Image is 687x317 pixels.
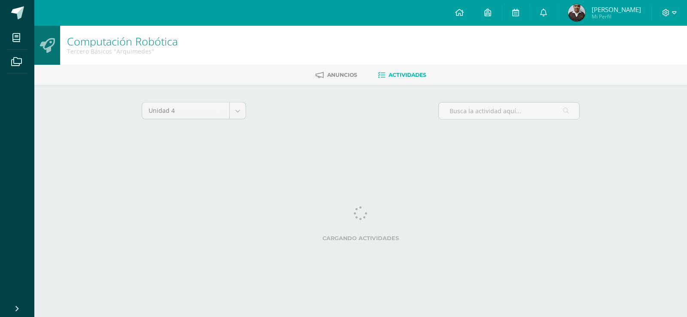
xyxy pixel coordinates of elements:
[327,72,357,78] span: Anuncios
[149,103,223,119] span: Unidad 4
[592,5,641,14] span: [PERSON_NAME]
[67,34,178,48] a: Computación Robótica
[378,68,426,82] a: Actividades
[67,35,178,47] h1: Computación Robótica
[389,72,426,78] span: Actividades
[67,47,178,55] div: Tercero Básicos 'Arquimedes'
[568,4,585,21] img: 1f3c94d8ae4c2f6e7adde7c6b2245b10.png
[142,235,580,242] label: Cargando actividades
[592,13,641,20] span: Mi Perfil
[439,103,579,119] input: Busca la actividad aquí...
[316,68,357,82] a: Anuncios
[142,103,246,119] a: Unidad 4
